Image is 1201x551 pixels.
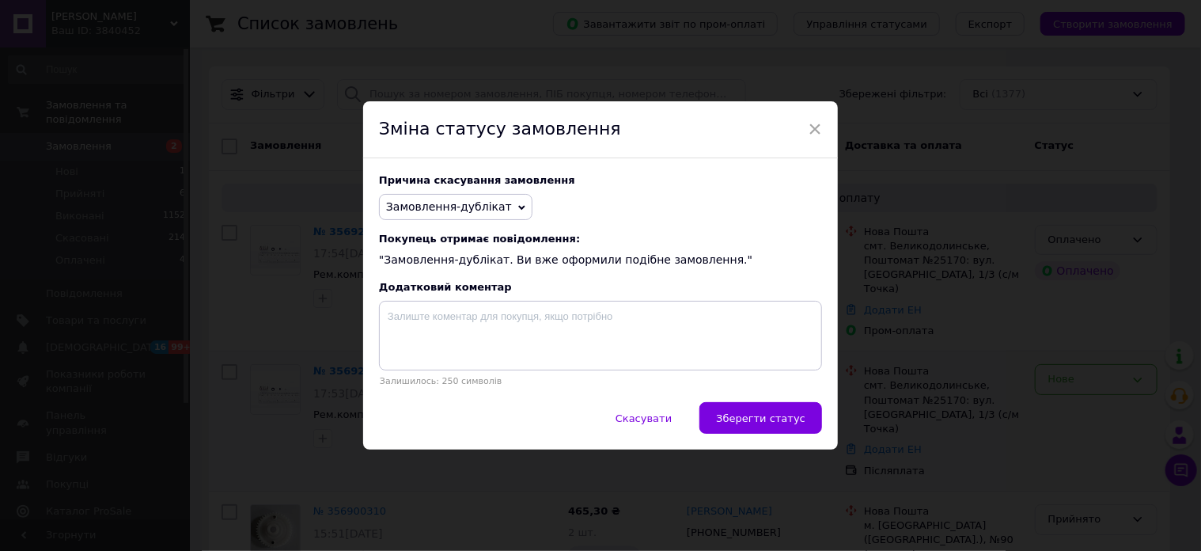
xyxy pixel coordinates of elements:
[379,376,822,386] p: Залишилось: 250 символів
[379,233,822,245] span: Покупець отримає повідомлення:
[716,412,805,424] span: Зберегти статус
[699,402,822,434] button: Зберегти статус
[379,174,822,186] div: Причина скасування замовлення
[379,281,822,293] div: Додатковий коментар
[363,101,838,158] div: Зміна статусу замовлення
[808,116,822,142] span: ×
[386,200,512,213] span: Замовлення-дублікат
[616,412,672,424] span: Скасувати
[379,233,822,268] div: "Замовлення-дублікат. Ви вже оформили подібне замовлення."
[599,402,688,434] button: Скасувати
